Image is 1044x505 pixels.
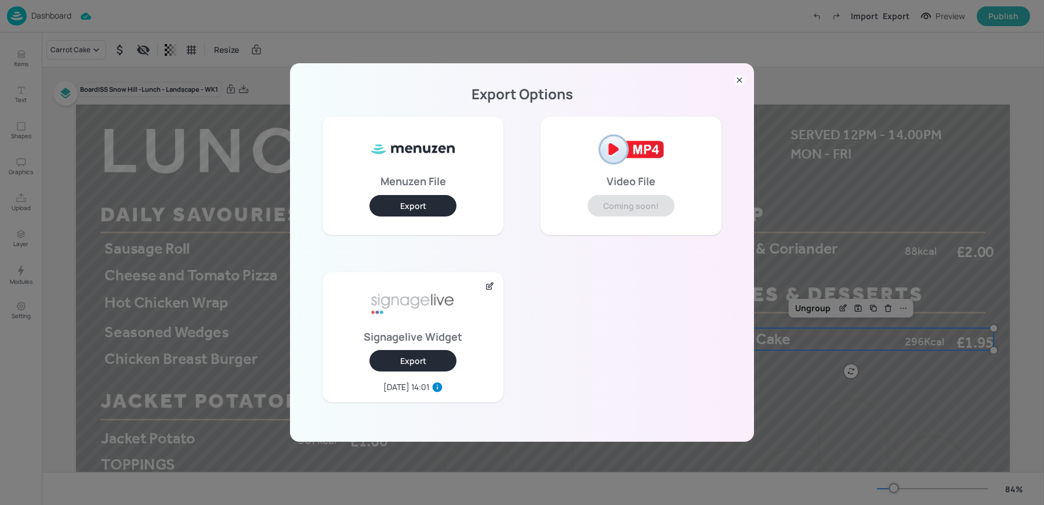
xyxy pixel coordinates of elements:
button: Export [369,350,456,371]
div: [DATE] 14:01 [383,381,429,393]
img: ml8WC8f0XxQ8HKVnnVUe7f5Gv1vbApsJzyFa2MjOoB8SUy3kBkfteYo5TIAmtfcjWXsj8oHYkuYqrJRUn+qckOrNdzmSzIzkA... [369,126,456,172]
p: Signagelive Widget [364,333,462,341]
p: Video File [607,177,655,185]
img: mp4-2af2121e.png [588,126,675,172]
p: Export Options [304,90,740,98]
button: Export [369,195,456,217]
img: signage-live-aafa7296.png [369,282,456,328]
svg: Last export widget in this device [432,381,443,393]
p: Menuzen File [380,177,446,185]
